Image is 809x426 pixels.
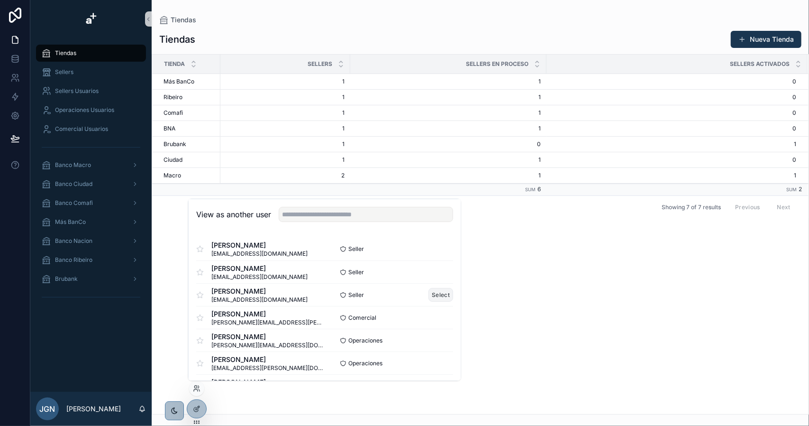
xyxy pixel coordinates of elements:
span: Más BanCo [164,78,194,85]
span: Tiendas [55,49,76,57]
a: 1 [226,78,345,85]
span: Seller [348,291,364,298]
span: Comercial Usuarios [55,125,108,133]
span: Banco Macro [55,161,91,169]
span: Macro [164,172,181,179]
a: 1 [356,125,541,132]
a: 1 [356,93,541,101]
a: 1 [356,156,541,164]
span: JGN [40,403,55,415]
a: 0 [547,93,796,101]
span: [PERSON_NAME] [211,377,325,387]
img: App logo [83,11,99,27]
button: Select [428,288,453,302]
a: Brubank [36,270,146,287]
a: Comafi [164,109,215,117]
a: 1 [356,78,541,85]
a: Ribeiro [164,93,215,101]
span: [PERSON_NAME] [211,332,325,341]
span: Banco Ciudad [55,180,92,188]
button: Nueva Tienda [731,31,801,48]
span: Banco Nacion [55,237,92,245]
a: 2 [226,172,345,179]
a: 1 [226,140,345,148]
a: 0 [356,140,541,148]
a: Banco Nacion [36,232,146,250]
small: Sum [525,187,536,192]
span: BNA [164,125,175,132]
a: 1 [226,125,345,132]
span: [PERSON_NAME] [211,286,308,296]
a: 0 [547,78,796,85]
h2: View as another user [196,209,271,220]
a: Tiendas [36,45,146,62]
a: Operaciones Usuarios [36,102,146,119]
a: Sellers [36,64,146,81]
a: Más BanCo [36,213,146,231]
span: Sellers en Proceso [466,60,528,68]
a: Banco Macro [36,157,146,174]
span: 2 [799,185,802,193]
span: Showing 7 of 7 results [662,204,721,211]
span: [PERSON_NAME] [211,309,325,318]
span: Tienda [164,60,185,68]
span: Ciudad [164,156,182,164]
a: Sellers Usuarios [36,83,146,100]
span: Operaciones [348,336,382,344]
a: 1 [356,172,541,179]
span: [PERSON_NAME] [211,354,325,364]
span: Banco Ribeiro [55,256,92,264]
a: 1 [226,93,345,101]
span: [EMAIL_ADDRESS][PERSON_NAME][DOMAIN_NAME] [211,364,325,371]
a: 1 [226,109,345,117]
span: Sellers [55,68,73,76]
span: [EMAIL_ADDRESS][DOMAIN_NAME] [211,296,308,303]
span: 1 [547,140,796,148]
a: 0 [547,156,796,164]
span: Brubank [164,140,186,148]
span: Operaciones [348,359,382,367]
span: [PERSON_NAME][EMAIL_ADDRESS][DOMAIN_NAME] [211,341,325,349]
span: Sellers Usuarios [55,87,99,95]
span: 0 [547,125,796,132]
a: Banco Comafi [36,194,146,212]
a: 1 [547,172,796,179]
a: Ciudad [164,156,215,164]
a: Comercial Usuarios [36,120,146,138]
span: Más BanCo [55,218,86,226]
span: Sellers Activados [730,60,790,68]
span: Sellers [308,60,332,68]
span: [PERSON_NAME][EMAIL_ADDRESS][PERSON_NAME][DOMAIN_NAME] [211,318,325,326]
a: 1 [356,109,541,117]
span: [PERSON_NAME] [211,241,308,250]
h1: Tiendas [159,33,195,46]
span: Brubank [55,275,78,283]
a: 1 [226,156,345,164]
span: 6 [537,185,541,193]
span: Comafi [164,109,183,117]
span: Ribeiro [164,93,182,101]
span: Seller [348,245,364,253]
a: 0 [547,109,796,117]
p: [PERSON_NAME] [66,404,121,414]
a: BNA [164,125,215,132]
